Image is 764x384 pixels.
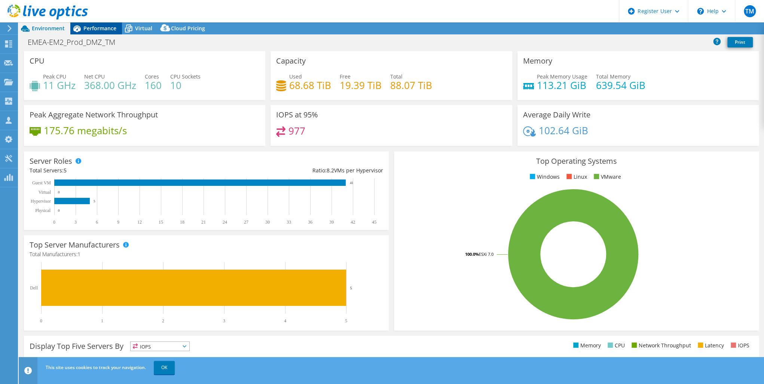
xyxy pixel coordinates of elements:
[565,173,587,181] li: Linux
[537,73,587,80] span: Peak Memory Usage
[101,318,103,323] text: 1
[135,25,152,32] span: Virtual
[170,73,201,80] span: CPU Sockets
[372,219,376,225] text: 45
[523,57,552,65] h3: Memory
[308,219,312,225] text: 36
[43,73,66,80] span: Peak CPU
[744,5,756,17] span: TM
[84,81,136,89] h4: 368.00 GHz
[630,341,691,350] li: Network Throughput
[697,8,704,15] svg: \n
[30,57,45,65] h3: CPU
[180,219,184,225] text: 18
[145,73,159,80] span: Cores
[465,251,479,257] tspan: 100.0%
[30,157,72,165] h3: Server Roles
[44,126,127,135] h4: 175.76 megabits/s
[539,126,588,135] h4: 102.64 GiB
[35,208,51,213] text: Physical
[350,181,353,185] text: 41
[201,219,206,225] text: 21
[117,219,119,225] text: 9
[276,111,318,119] h3: IOPS at 95%
[77,251,80,258] span: 1
[46,364,146,371] span: This site uses cookies to track your navigation.
[32,25,65,32] span: Environment
[592,173,621,181] li: VMware
[74,219,77,225] text: 3
[288,127,305,135] h4: 977
[696,341,724,350] li: Latency
[596,73,630,80] span: Total Memory
[727,37,753,47] a: Print
[32,180,51,185] text: Guest VM
[145,81,162,89] h4: 160
[289,73,302,80] span: Used
[340,73,351,80] span: Free
[40,318,42,323] text: 0
[223,318,225,323] text: 3
[84,73,105,80] span: Net CPU
[327,167,334,174] span: 8.2
[523,111,590,119] h3: Average Daily Write
[351,219,355,225] text: 42
[390,73,403,80] span: Total
[170,81,201,89] h4: 10
[30,111,158,119] h3: Peak Aggregate Network Throughput
[287,219,291,225] text: 33
[528,173,560,181] li: Windows
[58,209,60,212] text: 0
[30,241,120,249] h3: Top Server Manufacturers
[83,25,116,32] span: Performance
[31,199,51,204] text: Hypervisor
[340,81,382,89] h4: 19.39 TiB
[64,167,67,174] span: 5
[571,341,601,350] li: Memory
[289,81,331,89] h4: 68.68 TiB
[30,166,206,175] div: Total Servers:
[729,341,749,350] li: IOPS
[137,219,142,225] text: 12
[400,157,753,165] h3: Top Operating Systems
[537,81,587,89] h4: 113.21 GiB
[244,219,248,225] text: 27
[131,342,189,351] span: IOPS
[345,318,347,323] text: 5
[606,341,625,350] li: CPU
[390,81,432,89] h4: 88.07 TiB
[596,81,645,89] h4: 639.54 GiB
[329,219,334,225] text: 39
[265,219,270,225] text: 30
[24,38,127,46] h1: EMEA-EM2_Prod_DMZ_TM
[223,219,227,225] text: 24
[479,251,493,257] tspan: ESXi 7.0
[30,250,383,258] h4: Total Manufacturers:
[30,285,38,291] text: Dell
[284,318,286,323] text: 4
[162,318,164,323] text: 2
[159,219,163,225] text: 15
[58,190,60,194] text: 0
[171,25,205,32] span: Cloud Pricing
[206,166,383,175] div: Ratio: VMs per Hypervisor
[94,199,95,203] text: 5
[96,219,98,225] text: 6
[154,361,175,374] a: OK
[350,286,352,290] text: 5
[39,190,51,195] text: Virtual
[43,81,76,89] h4: 11 GHz
[53,219,55,225] text: 0
[276,57,306,65] h3: Capacity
